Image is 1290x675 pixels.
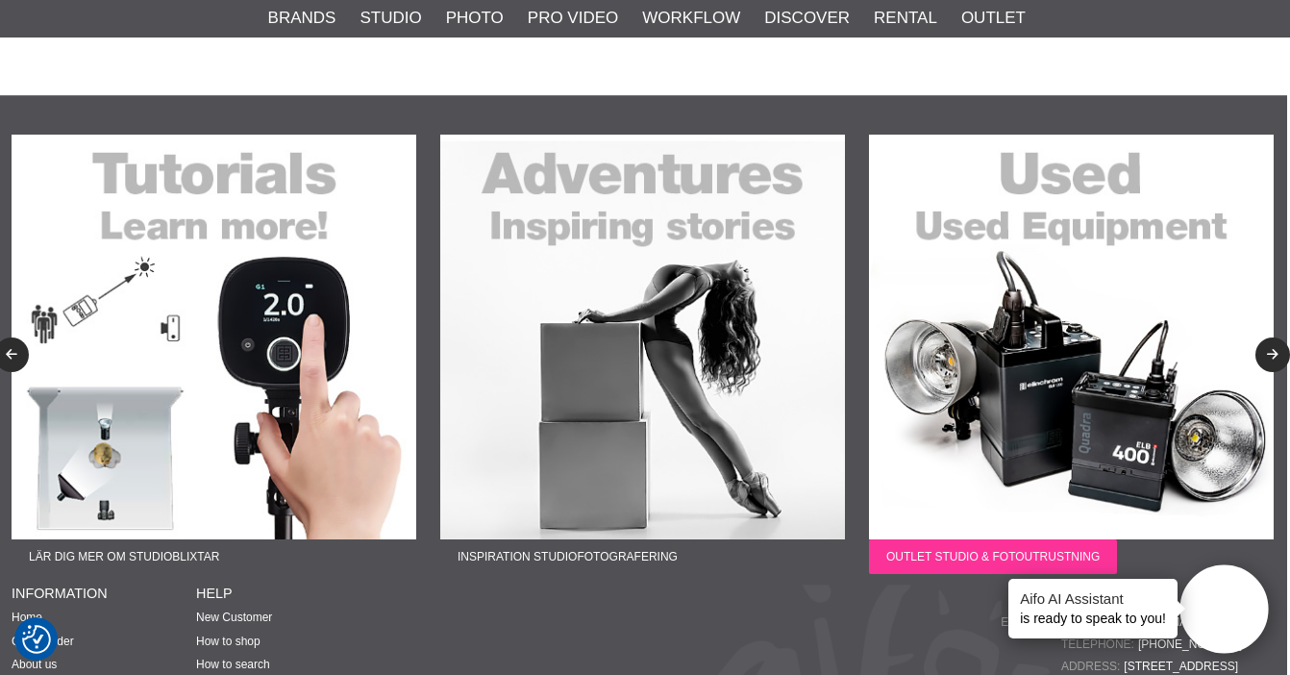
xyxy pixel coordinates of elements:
[12,135,416,574] a: Ad:22-01F banner-sidfot-tutorials.jpgLär dig mer om studioblixtar
[12,611,42,624] a: Home
[12,584,196,603] h4: INFORMATION
[446,6,504,31] a: Photo
[360,6,421,31] a: Studio
[268,6,336,31] a: Brands
[440,539,695,574] span: Inspiration Studiofotografering
[1138,636,1242,653] a: [PHONE_NUMBER]
[1008,579,1178,638] div: is ready to speak to you!
[1001,613,1046,631] span: E-mail:
[22,625,51,654] img: Revisit consent button
[528,6,618,31] a: Pro Video
[961,6,1026,31] a: Outlet
[869,135,1274,574] a: Ad:22-03F banner-sidfot-used.jpgOutlet Studio & Fotoutrustning
[196,611,272,624] a: New Customer
[869,539,1117,574] span: Outlet Studio & Fotoutrustning
[22,622,51,657] button: Consent Preferences
[1061,658,1124,675] span: Address:
[196,584,381,603] h4: HELP
[869,135,1274,539] img: Ad:22-03F banner-sidfot-used.jpg
[764,6,850,31] a: Discover
[1255,337,1290,372] button: Next
[12,635,74,648] a: Quick Order
[874,6,937,31] a: Rental
[12,658,57,671] a: About us
[642,6,740,31] a: Workflow
[196,658,270,671] a: How to search
[12,135,416,539] img: Ad:22-01F banner-sidfot-tutorials.jpg
[440,135,845,539] img: Ad:22-02F banner-sidfot-adventures.jpg
[1185,584,1242,601] a: Aifo AB
[440,135,845,574] a: Ad:22-02F banner-sidfot-adventures.jpgInspiration Studiofotografering
[196,635,260,648] a: How to shop
[12,539,236,574] span: Lär dig mer om studioblixtar
[1020,588,1166,609] h4: Aifo AI Assistant
[1061,636,1138,653] span: Telephone:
